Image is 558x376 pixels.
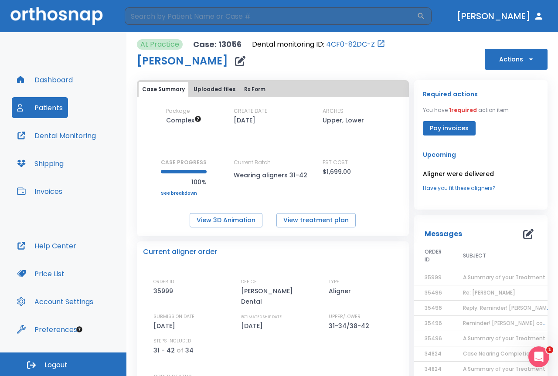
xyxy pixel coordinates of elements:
p: Required actions [423,89,478,99]
p: of [177,345,184,356]
span: ORDER ID [425,248,442,264]
p: [PERSON_NAME] Dental [241,286,315,307]
p: Package [166,107,190,115]
button: Pay invoices [423,121,476,135]
p: [DATE] [234,115,255,125]
button: Uploaded files [190,82,239,97]
p: Dental monitoring ID: [252,39,324,50]
button: View 3D Animation [190,213,262,227]
span: A Summary of your Treatment [463,335,545,342]
p: TYPE [329,278,339,286]
button: [PERSON_NAME] [453,8,548,24]
span: 1 required [449,106,477,114]
p: Current Batch [234,159,312,166]
p: SUBMISSION DATE [153,313,194,321]
p: 31-34/38-42 [329,321,372,331]
button: Shipping [12,153,69,174]
span: 35496 [425,319,442,327]
span: Re: [PERSON_NAME] [463,289,515,296]
p: UPPER/LOWER [329,313,361,321]
button: Patients [12,97,68,118]
p: Wearing aligners 31-42 [234,170,312,180]
button: View treatment plan [276,213,356,227]
button: Actions [485,49,548,70]
a: Have you fit these aligners? [423,184,539,192]
p: $1,699.00 [323,166,351,177]
p: You have action item [423,106,509,114]
p: [DATE] [241,321,266,331]
span: Up to 50 Steps (100 aligners) [166,116,201,125]
button: Account Settings [12,291,99,312]
span: 35496 [425,335,442,342]
p: Aligner [329,286,354,296]
button: Price List [12,263,70,284]
span: SUBJECT [463,252,486,260]
p: ESTIMATED SHIP DATE [241,313,282,321]
span: Logout [44,360,68,370]
p: At Practice [140,39,179,50]
p: 31 - 42 [153,345,175,356]
p: Case: 13056 [193,39,242,50]
p: CASE PROGRESS [161,159,207,166]
button: Case Summary [139,82,188,97]
img: Orthosnap [10,7,103,25]
p: STEPS INCLUDED [153,337,191,345]
span: 34824 [425,350,442,357]
div: Tooltip anchor [75,325,83,333]
span: 1 [546,346,553,353]
p: [DATE] [153,321,178,331]
p: Current aligner order [143,247,217,257]
button: Preferences [12,319,82,340]
button: Dashboard [12,69,78,90]
input: Search by Patient Name or Case # [125,7,417,25]
p: Aligner were delivered [423,169,539,179]
span: Case Nearing Completion [463,350,533,357]
button: Help Center [12,235,82,256]
p: Upper, Lower [323,115,364,125]
button: Rx Form [241,82,269,97]
p: Upcoming [423,149,539,160]
iframe: Intercom live chat [528,346,549,367]
span: A Summary of your Treatment [463,274,545,281]
span: 35496 [425,289,442,296]
span: 34824 [425,365,442,373]
a: See breakdown [161,191,207,196]
p: 34 [185,345,194,356]
p: 100% [161,177,207,187]
p: ORDER ID [153,278,174,286]
div: tabs [139,82,407,97]
p: Messages [425,229,462,239]
span: 35999 [425,274,442,281]
p: 35999 [153,286,176,296]
p: CREATE DATE [234,107,267,115]
p: ARCHES [323,107,344,115]
div: Open patient in dental monitoring portal [252,39,385,50]
p: EST COST [323,159,348,166]
p: OFFICE [241,278,257,286]
span: 35496 [425,304,442,312]
h1: [PERSON_NAME] [137,56,228,66]
a: 4CF0-82DC-Z [326,39,375,50]
button: Invoices [12,181,68,202]
span: A Summary of your Treatment [463,365,545,373]
button: Dental Monitoring [12,125,101,146]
